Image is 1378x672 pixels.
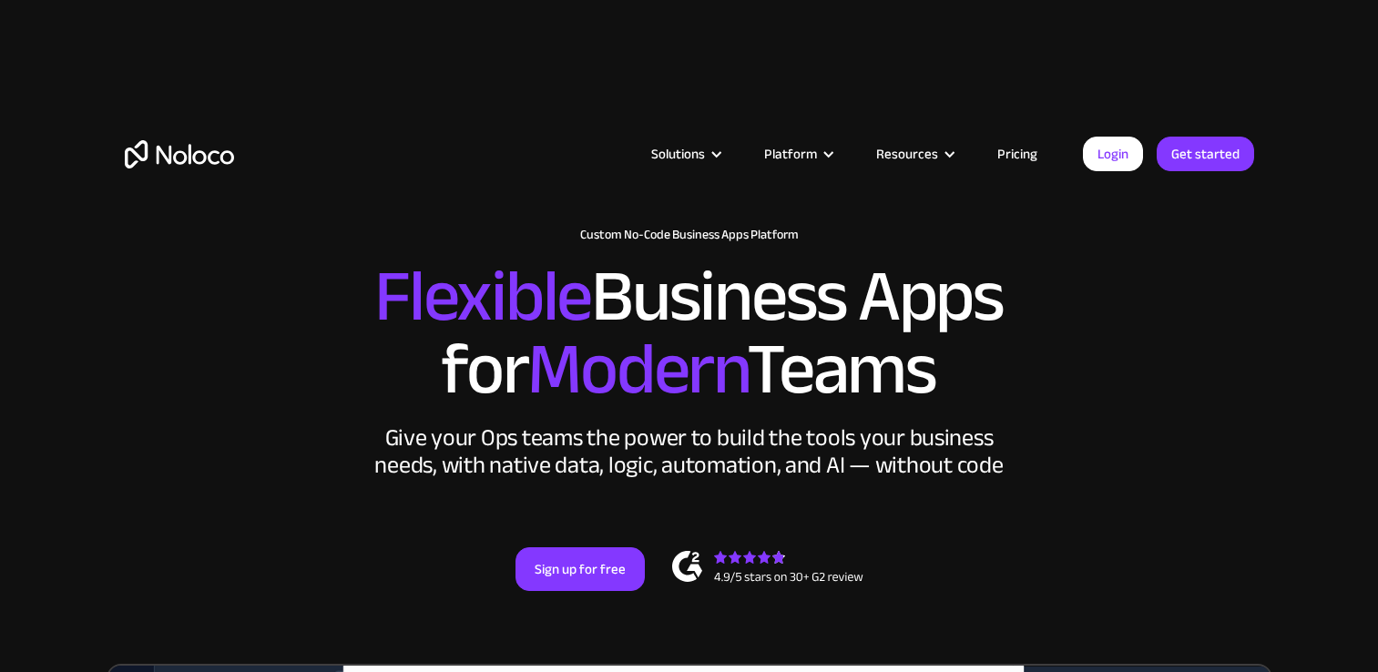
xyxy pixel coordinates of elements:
[628,142,741,166] div: Solutions
[515,547,645,591] a: Sign up for free
[125,140,234,168] a: home
[651,142,705,166] div: Solutions
[374,229,591,364] span: Flexible
[1157,137,1254,171] a: Get started
[876,142,938,166] div: Resources
[1083,137,1143,171] a: Login
[371,424,1008,479] div: Give your Ops teams the power to build the tools your business needs, with native data, logic, au...
[527,301,747,437] span: Modern
[853,142,975,166] div: Resources
[764,142,817,166] div: Platform
[975,142,1060,166] a: Pricing
[741,142,853,166] div: Platform
[125,260,1254,406] h2: Business Apps for Teams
